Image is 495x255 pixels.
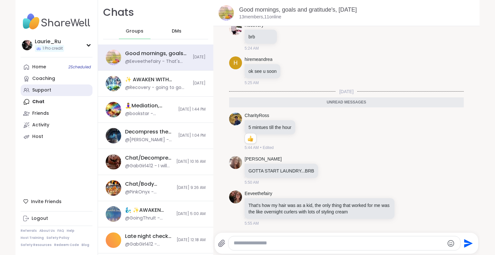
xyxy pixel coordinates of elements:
img: Laurie_Ru [22,40,32,50]
a: Support [21,84,92,96]
a: Blog [82,243,89,247]
span: [DATE] 1:44 PM [178,107,206,112]
div: Decompress the Stress, [DATE] [125,128,174,135]
a: Referrals [21,229,37,233]
a: Help [67,229,74,233]
button: Send [461,236,475,250]
a: Host [21,131,92,142]
a: [PERSON_NAME] [245,156,282,162]
img: https://sharewell-space-live.sfo3.digitaloceanspaces.com/user-generated/12025a04-e023-4d79-ba6e-0... [229,156,242,169]
div: Coaching [32,75,55,82]
div: Late night check in 2, [DATE] [125,233,173,240]
img: Chat/Body Double/Decompress Pt. 1, Oct 08 [106,180,121,196]
div: @Recovery - going to go leave review head to ggg. thank a million [125,84,189,91]
img: Good mornings, goals and gratitude's, Oct 09 [218,5,234,21]
p: 13 members, 11 online [239,14,281,20]
div: @GoingThruIt - Thank you [PERSON_NAME]!!! I am gonna go watch [PERSON_NAME] after letting the dog... [125,215,172,221]
div: Friends [32,110,49,117]
div: Chat/Body Double/Decompress Pt. 1, [DATE] [125,181,173,188]
span: 2 Scheduled [68,64,91,70]
span: [DATE] 5:00 AM [176,211,206,217]
p: 5 mintues till the hour [248,124,291,131]
div: @Eeveethefairy - That's how my hair was as a kid, the only thing that worked for me was the like ... [125,58,189,65]
div: @GabGirl412 - Handmaids tale [125,241,173,248]
div: Reaction list [245,133,256,144]
img: 🧘‍♀️Mediation, Mindfulness & Magic 🔮 , Oct 08 [106,102,121,117]
span: 1 Pro credit [43,46,63,51]
a: Redeem Code [54,243,79,247]
span: Edited [263,145,274,151]
p: GOTTA START LAUNDRY...BRB [248,168,314,174]
span: • [260,145,261,151]
img: Late night check in 2, Oct 07 [106,232,121,248]
span: h [234,59,238,67]
button: Reactions: like [247,136,254,141]
div: Good mornings, goals and gratitude's, [DATE] [125,50,189,57]
div: 🧞‍♂️ ✨AWAKEN WITH BEAUTIFUL SOULS 🧜‍♀️, [DATE] [125,207,172,214]
span: [DATE] 1:04 PM [178,133,206,138]
a: Host Training [21,236,44,240]
a: About Us [39,229,55,233]
a: hiremeandrea [245,56,272,63]
span: 5:24 AM [245,45,259,51]
span: [DATE] [335,88,357,95]
span: 5:25 AM [245,80,259,86]
span: [DATE] [193,81,206,86]
div: Chat/Decompress/Body Double Pt. 2, [DATE] [125,154,172,162]
div: @GabGirl412 - I will brb [125,163,172,169]
p: brb [248,34,273,40]
span: 5:55 AM [245,221,259,226]
span: [DATE] [193,54,206,60]
div: Host [32,133,43,140]
div: Home [32,64,46,70]
p: That's how my hair was as a kid, the only thing that worked for me was the like overnight curlers... [248,202,391,215]
span: 5:50 AM [245,180,259,185]
span: [DATE] 12:18 AM [177,237,206,243]
a: Coaching [21,73,92,84]
button: Emoji picker [447,240,455,247]
img: Good mornings, goals and gratitude's, Oct 09 [106,50,121,65]
span: Groups [126,28,143,34]
a: Safety Policy [46,236,69,240]
a: Activity [21,119,92,131]
h1: Chats [103,5,134,20]
img: 🧞‍♂️ ✨AWAKEN WITH BEAUTIFUL SOULS 🧜‍♀️, Oct 08 [106,206,121,222]
div: 🧘‍♀️Mediation, Mindfulness & Magic 🔮 , [DATE] [125,102,174,109]
a: Logout [21,213,92,224]
div: ✨ AWAKEN WITH BEAUTIFUL SOULS✨, [DATE] [125,76,189,83]
a: Friends [21,108,92,119]
a: Safety Resources [21,243,52,247]
div: Support [32,87,51,93]
img: https://sharewell-space-live.sfo3.digitaloceanspaces.com/user-generated/c703a1d2-29a7-4d77-aef4-3... [229,22,242,35]
img: ✨ AWAKEN WITH BEAUTIFUL SOULS✨, Oct 09 [106,76,121,91]
div: Invite Friends [21,196,92,207]
img: Chat/Decompress/Body Double Pt. 2, Oct 08 [106,154,121,170]
span: DMs [172,28,181,34]
img: ShareWell Nav Logo [21,10,92,33]
a: Eeveethefairy [245,191,272,197]
img: Decompress the Stress, Oct 08 [106,128,121,143]
textarea: Type your message [234,240,444,247]
span: 5:44 AM [245,145,259,151]
div: Activity [32,122,49,128]
span: [DATE] 10:16 AM [176,159,206,164]
div: Logout [32,215,48,222]
a: Home2Scheduled [21,61,92,73]
p: ok see u soon [248,68,277,74]
span: [DATE] 9:26 AM [177,185,206,191]
img: https://sharewell-space-live.sfo3.digitaloceanspaces.com/user-generated/d0fef3f8-78cb-4349-b608-1... [229,113,242,125]
a: Good mornings, goals and gratitude's, [DATE] [239,6,357,13]
div: @PinkOnyx - [MEDICAL_DATA] lol [125,189,173,195]
div: Unread messages [229,97,464,108]
img: https://sharewell-space-live.sfo3.digitaloceanspaces.com/user-generated/e6a8378a-c23a-4c7c-9156-6... [229,191,242,203]
div: @bookstar - Awesome! I actually think I'm hyperlexithymic lol, but I've used the wheel for variou... [125,111,174,117]
div: Laurie_Ru [35,38,64,45]
div: @[PERSON_NAME] - Thank you @Iyssa, you were great and I appreciate you [125,137,174,143]
a: CharityRoss [245,113,269,119]
a: FAQ [57,229,64,233]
